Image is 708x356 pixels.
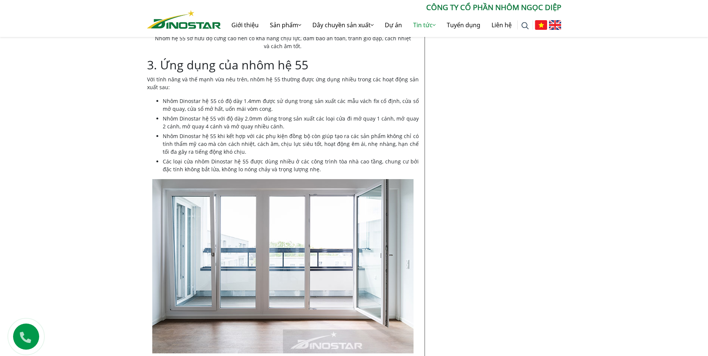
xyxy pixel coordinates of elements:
img: Nhôm Dinostar [147,10,221,29]
img: Tiếng Việt [535,20,547,30]
li: Nhôm Dinostar hệ 55 có độ dày 1.4mm được sử dụng trong sản xuất các mẫu vách fix cố định, cửa sổ ... [163,97,419,113]
a: Liên hệ [486,13,517,37]
a: Tuyển dụng [441,13,486,37]
img: English [549,20,561,30]
img: Nhôm hệ 55 được ứng dụng phổ biến để làm cửa đi mở quay [152,179,414,353]
a: Sản phẩm [264,13,307,37]
figcaption: Nhôm hệ 55 sở hữu độ cứng cao nên có khả năng chịu lực, đảm bảo an toàn, tránh gió dập, cách nhiệ... [152,34,414,50]
p: CÔNG TY CỔ PHẦN NHÔM NGỌC DIỆP [221,2,561,13]
a: Giới thiệu [226,13,264,37]
li: Nhôm Dinostar hệ 55 khi kết hợp với các phụ kiện đồng bộ còn giúp tạo ra các sản phẩm không chỉ c... [163,132,419,156]
img: search [521,22,529,29]
a: Dây chuyền sản xuất [307,13,379,37]
h2: 3. Ứng dụng của nhôm hệ 55 [147,58,419,72]
li: Nhôm Dinostar hệ 55 với độ dày 2.0mm dùng trong sản xuất các loại cửa đi mở quay 1 cánh, mở quay ... [163,115,419,130]
a: Tin tức [408,13,441,37]
a: Dự án [379,13,408,37]
p: Với tính năng và thế mạnh vừa nêu trên, nhôm hệ 55 thường được ứng dụng nhiều trong các hoạt động... [147,75,419,91]
li: Các loại cửa nhôm Dinostar hệ 55 được dùng nhiều ở các công trình tòa nhà cao tầng, chung cư bởi ... [163,157,419,173]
